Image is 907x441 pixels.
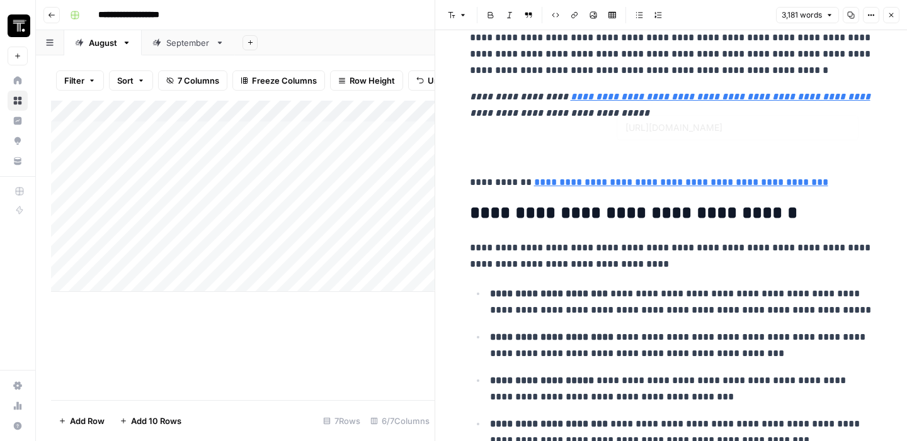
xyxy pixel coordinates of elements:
[112,411,189,431] button: Add 10 Rows
[8,70,28,91] a: Home
[8,131,28,151] a: Opportunities
[782,9,822,21] span: 3,181 words
[8,151,28,171] a: Your Data
[117,74,134,87] span: Sort
[51,411,112,431] button: Add Row
[776,7,839,23] button: 3,181 words
[178,74,219,87] span: 7 Columns
[408,70,457,91] button: Undo
[8,376,28,396] a: Settings
[8,111,28,131] a: Insights
[131,415,181,427] span: Add 10 Rows
[232,70,325,91] button: Freeze Columns
[318,411,365,431] div: 7 Rows
[8,14,30,37] img: Thoughtspot Logo
[64,30,142,55] a: August
[166,36,210,49] div: September
[330,70,403,91] button: Row Height
[8,396,28,416] a: Usage
[252,74,317,87] span: Freeze Columns
[142,30,235,55] a: September
[109,70,153,91] button: Sort
[365,411,435,431] div: 6/7 Columns
[350,74,395,87] span: Row Height
[89,36,117,49] div: August
[158,70,227,91] button: 7 Columns
[70,415,105,427] span: Add Row
[64,74,84,87] span: Filter
[8,10,28,42] button: Workspace: Thoughtspot
[8,91,28,111] a: Browse
[56,70,104,91] button: Filter
[428,74,449,87] span: Undo
[8,416,28,436] button: Help + Support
